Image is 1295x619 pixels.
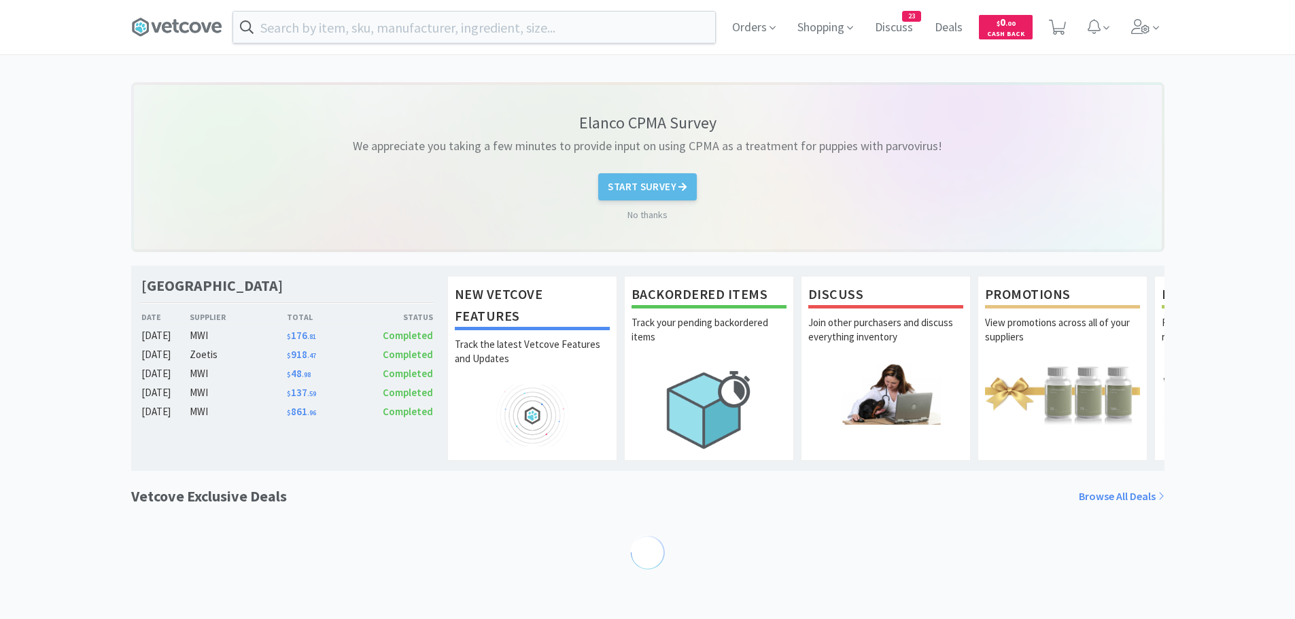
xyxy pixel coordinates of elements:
[997,16,1016,29] span: 0
[929,22,968,34] a: Deals
[627,207,668,222] a: No thanks
[141,385,190,401] div: [DATE]
[141,311,190,323] div: Date
[141,404,190,420] div: [DATE]
[383,405,433,418] span: Completed
[190,404,287,420] div: MWI
[632,315,787,363] p: Track your pending backordered items
[997,19,1000,28] span: $
[632,363,787,456] img: hero_backorders.png
[985,315,1140,363] p: View promotions across all of your suppliers
[307,408,316,417] span: . 96
[141,404,434,420] a: [DATE]MWI$861.96Completed
[1005,19,1016,28] span: . 00
[624,276,794,461] a: Backordered ItemsTrack your pending backordered items
[869,22,918,34] a: Discuss23
[455,337,610,385] p: Track the latest Vetcove Features and Updates
[598,173,696,200] button: Start Survey
[190,366,287,382] div: MWI
[307,351,316,360] span: . 47
[808,283,963,308] h1: Discuss
[801,276,971,461] a: DiscussJoin other purchasers and discuss everything inventory
[579,112,716,133] p: Elanco CPMA Survey
[383,348,433,361] span: Completed
[287,329,316,342] span: 176
[360,311,434,323] div: Status
[141,328,434,344] a: [DATE]MWI$176.81Completed
[353,137,942,156] p: We appreciate you taking a few minutes to provide input on using CPMA as a treatment for puppies ...
[455,283,610,330] h1: New Vetcove Features
[233,12,715,43] input: Search by item, sku, manufacturer, ingredient, size...
[287,351,291,360] span: $
[287,332,291,341] span: $
[190,347,287,363] div: Zoetis
[141,347,434,363] a: [DATE]Zoetis$918.47Completed
[383,367,433,380] span: Completed
[141,366,434,382] a: [DATE]MWI$48.98Completed
[808,315,963,363] p: Join other purchasers and discuss everything inventory
[1079,488,1164,506] a: Browse All Deals
[455,385,610,446] img: hero_feature_roadmap.png
[287,367,311,380] span: 48
[383,386,433,399] span: Completed
[141,385,434,401] a: [DATE]MWI$137.59Completed
[383,329,433,342] span: Completed
[978,276,1147,461] a: PromotionsView promotions across all of your suppliers
[141,347,190,363] div: [DATE]
[190,311,287,323] div: Supplier
[287,370,291,379] span: $
[985,363,1140,425] img: hero_promotions.png
[307,332,316,341] span: . 81
[903,12,920,21] span: 23
[979,9,1033,46] a: $0.00Cash Back
[987,31,1024,39] span: Cash Back
[287,311,360,323] div: Total
[190,328,287,344] div: MWI
[141,276,283,296] h1: [GEOGRAPHIC_DATA]
[287,389,291,398] span: $
[447,276,617,461] a: New Vetcove FeaturesTrack the latest Vetcove Features and Updates
[808,363,963,425] img: hero_discuss.png
[287,348,316,361] span: 918
[287,405,316,418] span: 861
[632,283,787,308] h1: Backordered Items
[302,370,311,379] span: . 98
[131,484,287,508] h1: Vetcove Exclusive Deals
[985,283,1140,308] h1: Promotions
[141,328,190,344] div: [DATE]
[190,385,287,401] div: MWI
[287,386,316,399] span: 137
[141,366,190,382] div: [DATE]
[307,389,316,398] span: . 59
[287,408,291,417] span: $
